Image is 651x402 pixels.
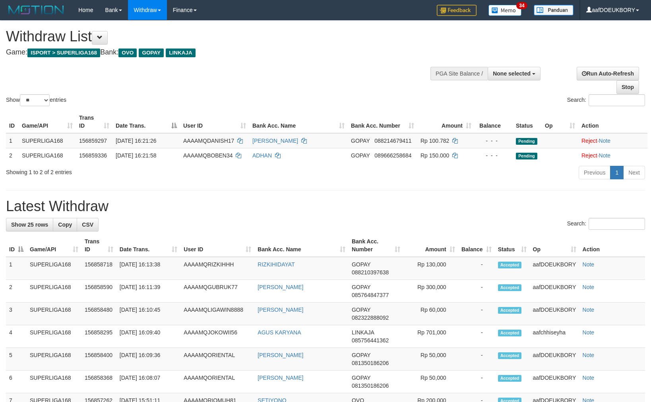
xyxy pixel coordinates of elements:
[374,138,411,144] span: Copy 088214679411 to clipboard
[352,352,370,358] span: GOPAY
[258,352,303,358] a: [PERSON_NAME]
[437,5,477,16] img: Feedback.jpg
[351,152,370,159] span: GOPAY
[493,70,531,77] span: None selected
[116,325,181,348] td: [DATE] 16:09:40
[352,360,389,366] span: Copy 081350186206 to clipboard
[583,284,595,290] a: Note
[19,148,76,163] td: SUPERLIGA168
[352,375,370,381] span: GOPAY
[81,325,116,348] td: 156858295
[458,348,495,371] td: -
[420,138,449,144] span: Rp 100.782
[583,307,595,313] a: Note
[183,152,233,159] span: AAAAMQBOBEN34
[116,303,181,325] td: [DATE] 16:10:45
[27,348,81,371] td: SUPERLIGA168
[116,371,181,393] td: [DATE] 16:08:07
[180,280,254,303] td: AAAAMQGUBRUK77
[581,152,597,159] a: Reject
[252,138,298,144] a: [PERSON_NAME]
[183,138,234,144] span: AAAAMQDANISH17
[374,152,411,159] span: Copy 089666258684 to clipboard
[27,280,81,303] td: SUPERLIGA168
[258,284,303,290] a: [PERSON_NAME]
[417,111,475,133] th: Amount: activate to sort column ascending
[352,307,370,313] span: GOPAY
[583,261,595,268] a: Note
[81,303,116,325] td: 156858480
[6,371,27,393] td: 6
[530,280,579,303] td: aafDOEUKBORY
[258,307,303,313] a: [PERSON_NAME]
[498,262,522,268] span: Accepted
[458,280,495,303] td: -
[27,371,81,393] td: SUPERLIGA168
[180,371,254,393] td: AAAAMQORIENTAL
[352,383,389,389] span: Copy 081350186206 to clipboard
[403,234,458,257] th: Amount: activate to sort column ascending
[516,138,537,145] span: Pending
[180,234,254,257] th: User ID: activate to sort column ascending
[403,371,458,393] td: Rp 50,000
[530,371,579,393] td: aafDOEUKBORY
[403,325,458,348] td: Rp 701,000
[6,165,265,176] div: Showing 1 to 2 of 2 entries
[27,257,81,280] td: SUPERLIGA168
[27,234,81,257] th: Game/API: activate to sort column ascending
[352,315,389,321] span: Copy 082322888092 to clipboard
[6,49,426,56] h4: Game: Bank:
[249,111,348,133] th: Bank Acc. Name: activate to sort column ascending
[610,166,624,179] a: 1
[530,257,579,280] td: aafDOEUKBORY
[82,221,93,228] span: CSV
[6,257,27,280] td: 1
[81,371,116,393] td: 156858368
[420,152,449,159] span: Rp 150.000
[583,329,595,336] a: Note
[81,348,116,371] td: 156858400
[458,234,495,257] th: Balance: activate to sort column ascending
[530,325,579,348] td: aafchhiseyha
[6,94,66,106] label: Show entries
[116,280,181,303] td: [DATE] 16:11:39
[19,133,76,148] td: SUPERLIGA168
[581,138,597,144] a: Reject
[180,325,254,348] td: AAAAMQJOKOWII56
[530,348,579,371] td: aafDOEUKBORY
[352,261,370,268] span: GOPAY
[352,337,389,344] span: Copy 085756441362 to clipboard
[530,303,579,325] td: aafDOEUKBORY
[6,111,19,133] th: ID
[58,221,72,228] span: Copy
[116,152,156,159] span: [DATE] 16:21:58
[352,329,374,336] span: LINKAJA
[77,218,99,231] a: CSV
[458,325,495,348] td: -
[352,284,370,290] span: GOPAY
[6,4,66,16] img: MOTION_logo.png
[567,218,645,230] label: Search:
[578,148,647,163] td: ·
[351,138,370,144] span: GOPAY
[180,111,249,133] th: User ID: activate to sort column ascending
[118,49,137,57] span: OVO
[498,352,522,359] span: Accepted
[488,5,522,16] img: Button%20Memo.svg
[579,166,610,179] a: Previous
[534,5,573,16] img: panduan.png
[349,234,403,257] th: Bank Acc. Number: activate to sort column ascending
[516,2,527,9] span: 34
[6,303,27,325] td: 3
[583,375,595,381] a: Note
[403,257,458,280] td: Rp 130,000
[79,152,107,159] span: 156859336
[76,111,112,133] th: Trans ID: activate to sort column ascending
[6,148,19,163] td: 2
[6,29,426,45] h1: Withdraw List
[498,375,522,382] span: Accepted
[579,234,645,257] th: Action
[20,94,50,106] select: Showentries
[488,67,541,80] button: None selected
[352,292,389,298] span: Copy 085764847377 to clipboard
